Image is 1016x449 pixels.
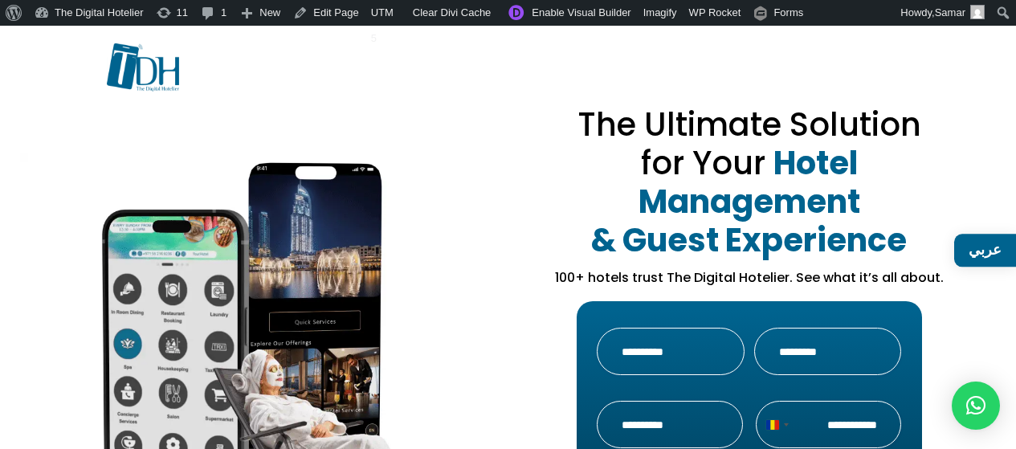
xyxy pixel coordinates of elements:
img: TDH-logo [107,43,179,92]
strong: Hotel Management & Guest Experience [591,141,907,263]
button: Selected country [757,402,794,447]
a: عربي [954,234,1016,267]
p: 100+ hotels trust The Digital Hotelier. See what it’s all about. [533,268,965,288]
span: 5 [371,32,377,44]
span: The Ultimate Solution for Your [577,102,921,186]
span: Samar [935,6,965,18]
